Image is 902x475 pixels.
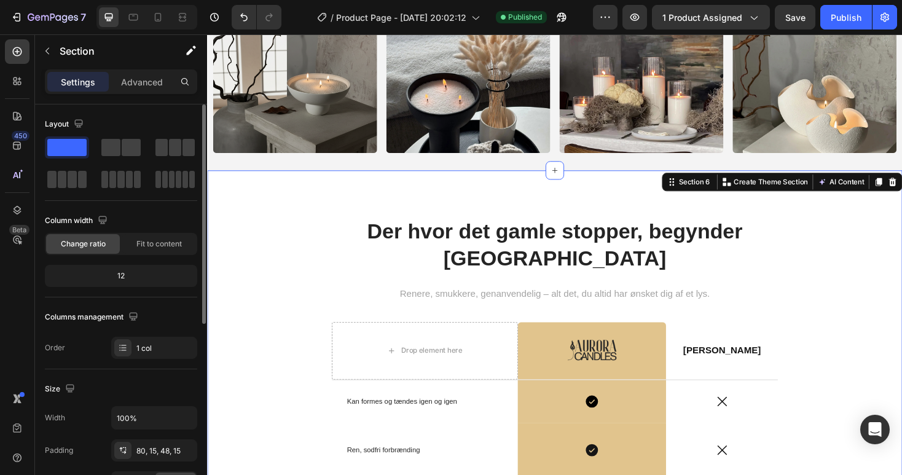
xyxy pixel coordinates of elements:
div: Beta [9,225,29,235]
div: Order [45,342,65,353]
div: Width [45,412,65,423]
div: Publish [831,11,861,24]
span: Change ratio [61,238,106,249]
span: Renere, smukkere, genanvendelig – alt det, du altid har ønsket dig af et lys. [204,270,533,280]
span: / [331,11,334,24]
input: Auto [112,407,197,429]
button: 1 product assigned [652,5,770,29]
button: Save [775,5,815,29]
span: Product Page - [DATE] 20:02:12 [336,11,466,24]
button: AI Content [645,149,699,164]
p: 7 [80,10,86,25]
div: Undo/Redo [232,5,281,29]
div: 1 col [136,343,194,354]
div: Size [45,381,77,398]
p: Section [60,44,160,58]
span: Fit to content [136,238,182,249]
span: 1 product assigned [662,11,742,24]
div: 80, 15, 48, 15 [136,446,194,457]
div: 12 [47,267,195,285]
h2: Der hvor det gamle stopper, begynder [GEOGRAPHIC_DATA] [132,194,605,254]
span: Save [785,12,806,23]
p: Settings [61,76,95,88]
div: Open Intercom Messenger [860,415,890,444]
div: Drop element here [205,331,270,340]
div: Columns management [45,309,141,326]
div: Section 6 [498,151,536,162]
div: Layout [45,116,86,133]
img: gempages_585437763273228983-95cf77ce-d7c6-4e2e-a516-d55f53e44aac.png [380,321,437,350]
div: 450 [12,131,29,141]
button: 7 [5,5,92,29]
iframe: Design area [207,34,902,475]
p: Create Theme Section [559,151,637,162]
span: Kan formes og tændes igen og igen [148,385,265,394]
span: Published [508,12,542,23]
button: Publish [820,5,872,29]
p: Advanced [121,76,163,88]
p: [PERSON_NAME] [488,329,604,342]
span: Ren, sodfri forbrænding [148,437,225,446]
div: Column width [45,213,110,229]
div: Padding [45,445,73,456]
